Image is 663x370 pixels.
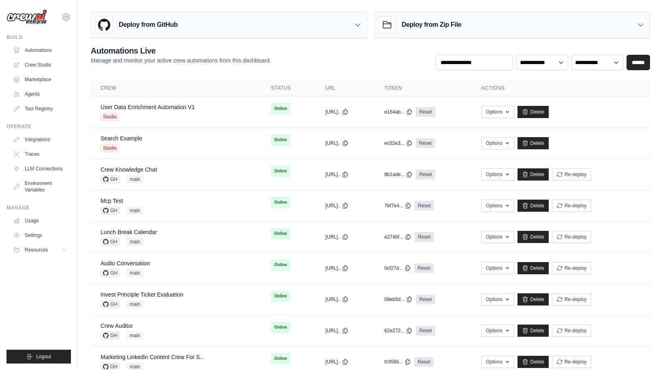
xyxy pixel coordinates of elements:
span: Online [271,290,290,302]
th: Actions [472,80,650,97]
button: 62e272... [384,327,413,334]
a: Integrations [10,133,71,146]
div: Operate [6,123,71,130]
a: Lunch Break Calendar [101,229,157,235]
img: Logo [6,9,47,25]
a: Marketing Linkedin Content Crew For S... [101,354,205,360]
button: Options [481,262,514,274]
span: Logout [36,353,51,360]
span: Online [271,228,290,239]
a: Reset [416,326,435,336]
a: Delete [518,325,549,337]
button: 8b1ade... [384,171,413,178]
div: Build [6,34,71,41]
a: Agents [10,88,71,101]
span: Online [271,134,290,146]
a: Reset [416,138,435,148]
a: Reset [414,263,433,273]
span: Online [271,259,290,271]
a: Marketplace [10,73,71,86]
span: Studio [101,144,119,152]
button: Options [481,325,514,337]
span: main [126,207,143,215]
a: Mcp Test [101,198,123,204]
a: Delete [518,356,549,368]
button: Re-deploy [552,356,591,368]
span: GH [101,269,120,277]
span: GH [101,238,120,246]
div: Manage [6,204,71,211]
button: Resources [10,243,71,256]
button: Logout [6,350,71,364]
a: Crew Studio [10,58,71,71]
img: GitHub Logo [96,17,112,33]
button: Options [481,293,514,305]
span: main [126,331,143,340]
a: Settings [10,229,71,242]
span: main [126,175,143,183]
a: LLM Connections [10,162,71,175]
button: Re-deploy [552,231,591,243]
span: Resources [25,247,48,253]
button: Options [481,200,514,212]
h3: Deploy from GitHub [119,20,178,30]
a: Delete [518,137,549,149]
h3: Deploy from Zip File [402,20,461,30]
h2: Automations Live [91,45,271,56]
button: Re-deploy [552,168,591,181]
th: URL [316,80,374,97]
a: Crew Auditor [101,323,133,329]
p: Manage and monitor your active crew automations from this dashboard. [91,56,271,65]
a: Reset [416,107,435,117]
th: Token [374,80,471,97]
a: Reset [416,170,435,179]
a: Tool Registry [10,102,71,115]
a: Delete [518,200,549,212]
a: Reset [414,357,433,367]
button: e274bf... [384,234,411,240]
button: fc9596... [384,359,411,365]
a: Search Example [101,135,142,142]
span: Online [271,166,290,177]
a: Environment Variables [10,177,71,196]
a: Usage [10,214,71,227]
span: Online [271,103,290,114]
button: 09eb5d... [384,296,413,303]
a: Delete [518,293,549,305]
a: Traces [10,148,71,161]
a: Reset [416,295,435,304]
a: Delete [518,231,549,243]
th: Crew [91,80,261,97]
span: main [126,269,143,277]
span: GH [101,175,120,183]
button: Re-deploy [552,262,591,274]
th: Status [261,80,316,97]
span: Online [271,197,290,208]
a: Delete [518,168,549,181]
button: 0cf27d... [384,265,411,271]
button: e164ab... [384,109,413,115]
button: Re-deploy [552,325,591,337]
span: main [126,238,143,246]
button: ec02e3... [384,140,412,146]
button: Re-deploy [552,293,591,305]
span: Online [271,353,290,364]
a: Automations [10,44,71,57]
button: Options [481,137,514,149]
a: Delete [518,262,549,274]
button: Options [481,231,514,243]
button: Options [481,356,514,368]
button: Options [481,168,514,181]
a: Reset [415,232,434,242]
a: Invest Principle Ticket Evaluation [101,291,184,298]
span: Online [271,322,290,333]
a: Reset [415,201,434,211]
span: GH [101,300,120,308]
span: Studio [101,113,119,121]
a: User Data Enrichment Automation V1 [101,104,195,110]
span: main [126,300,143,308]
button: 7bf7e4... [384,202,411,209]
button: Re-deploy [552,200,591,212]
span: GH [101,331,120,340]
a: Delete [518,106,549,118]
